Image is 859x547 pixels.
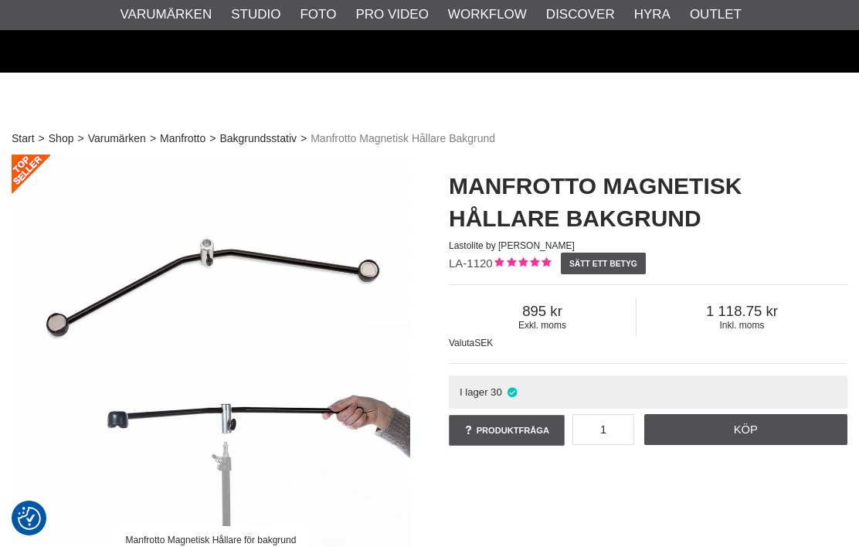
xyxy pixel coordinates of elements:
[77,131,83,147] span: >
[634,5,671,25] a: Hyra
[160,131,205,147] a: Manfrotto
[449,170,847,235] h1: Manfrotto Magnetisk Hållare Bakgrund
[150,131,156,147] span: >
[449,415,565,446] a: Produktfråga
[209,131,216,147] span: >
[449,303,636,320] span: 895
[12,131,35,147] a: Start
[637,303,847,320] span: 1 118.75
[300,131,307,147] span: >
[449,240,575,251] span: Lastolite by [PERSON_NAME]
[449,257,493,270] span: LA-1120
[311,131,495,147] span: Manfrotto Magnetisk Hållare Bakgrund
[644,414,848,445] a: Köp
[219,131,297,147] a: Bakgrundsstativ
[449,320,636,331] span: Exkl. moms
[88,131,146,147] a: Varumärken
[49,131,74,147] a: Shop
[637,320,847,331] span: Inkl. moms
[474,338,493,348] span: SEK
[355,5,428,25] a: Pro Video
[493,256,551,272] div: Kundbetyg: 5.00
[300,5,336,25] a: Foto
[460,386,488,398] span: I lager
[231,5,280,25] a: Studio
[546,5,615,25] a: Discover
[491,386,502,398] span: 30
[18,507,41,530] img: Revisit consent button
[121,5,212,25] a: Varumärken
[690,5,742,25] a: Outlet
[449,338,474,348] span: Valuta
[18,505,41,532] button: Samtyckesinställningar
[506,386,519,398] i: I lager
[448,5,527,25] a: Workflow
[561,253,647,274] a: Sätt ett betyg
[39,131,45,147] span: >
